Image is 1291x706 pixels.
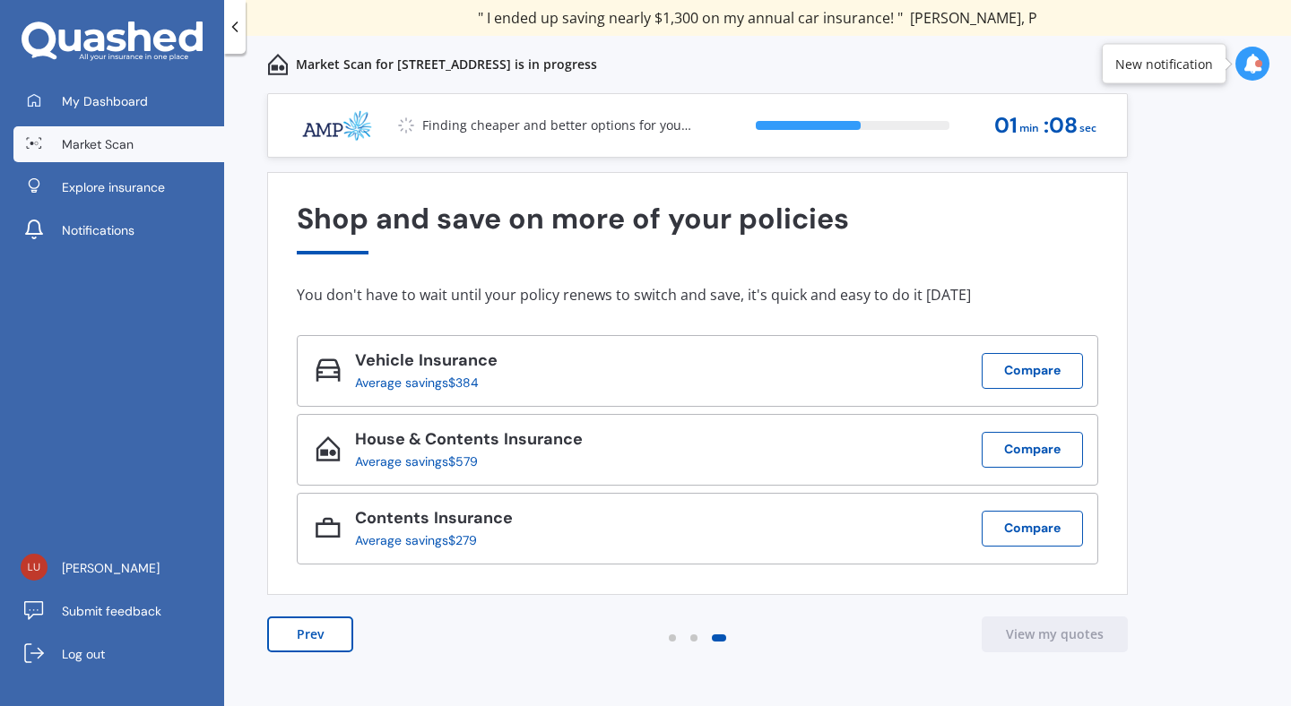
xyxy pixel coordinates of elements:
button: Compare [982,511,1083,547]
div: Average savings $579 [355,454,568,469]
img: House & Contents_icon [316,436,341,461]
div: Average savings $279 [355,533,498,547]
span: My Dashboard [62,92,148,110]
span: Log out [62,645,105,663]
span: 01 [994,114,1018,138]
div: Average savings $384 [355,375,483,390]
span: [PERSON_NAME] [62,559,160,577]
a: Notifications [13,212,224,248]
span: sec [1079,116,1096,141]
span: Insurance [499,428,583,450]
img: d253ceb58185bab513ae6a6b324ae1d9 [21,554,48,581]
a: Explore insurance [13,169,224,205]
button: Compare [982,432,1083,468]
span: Insurance [414,349,498,371]
a: Log out [13,636,224,672]
a: My Dashboard [13,83,224,119]
div: You don't have to wait until your policy renews to switch and save, it's quick and easy to do it ... [297,286,1098,304]
p: Finding cheaper and better options for you... [422,116,691,134]
button: Prev [267,616,353,652]
span: min [1019,116,1039,141]
span: Market Scan [62,135,134,153]
img: Contents_icon [316,515,341,540]
a: Submit feedback [13,593,224,629]
div: Contents [355,509,513,533]
span: Explore insurance [62,178,165,196]
div: House & Contents [355,430,583,454]
span: Notifications [62,221,134,239]
p: Market Scan for [STREET_ADDRESS] is in progress [296,56,597,73]
button: Compare [982,353,1083,389]
div: Vehicle [355,351,498,375]
div: Shop and save on more of your policies [297,202,1098,254]
span: Insurance [429,507,513,529]
img: Vehicle_icon [316,357,341,383]
span: Submit feedback [62,602,161,620]
span: : 08 [1044,114,1078,138]
a: Market Scan [13,126,224,162]
button: View my quotes [982,616,1128,652]
div: New notification [1115,55,1213,73]
img: home-and-contents.b802091223b8502ef2dd.svg [267,54,289,75]
a: [PERSON_NAME] [13,550,224,586]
